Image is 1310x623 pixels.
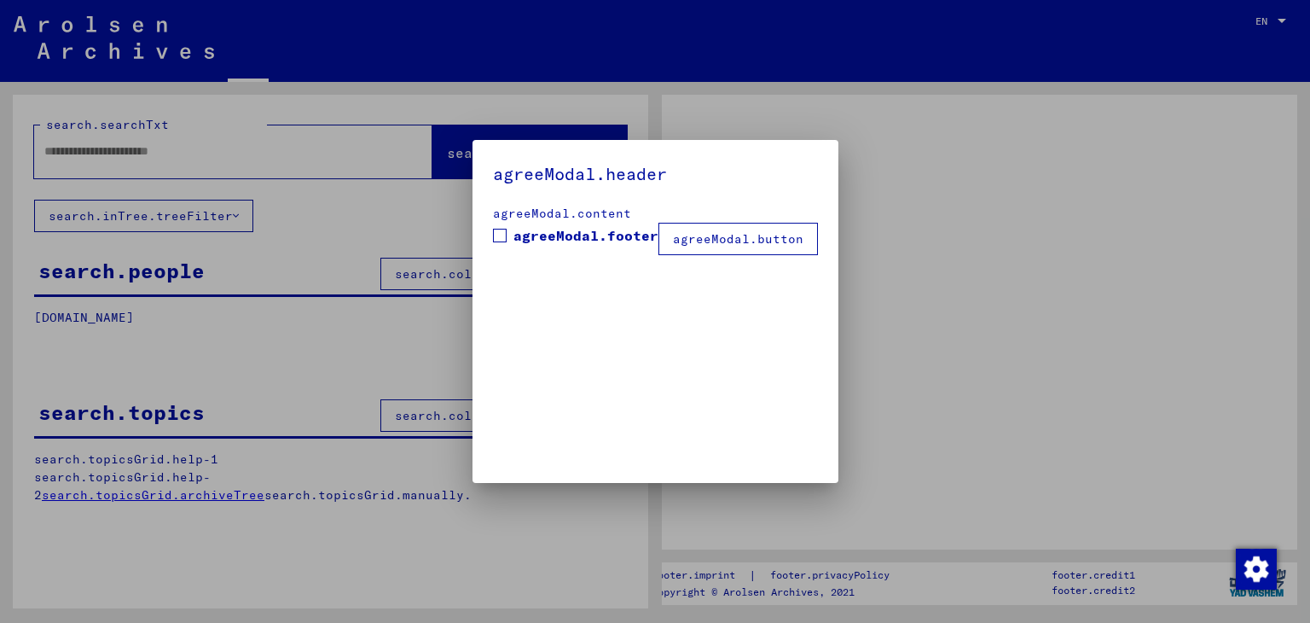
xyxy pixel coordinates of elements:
[493,205,818,223] div: agreeModal.content
[493,160,818,188] h5: agreeModal.header
[1235,548,1276,589] div: Change consent
[1236,549,1277,590] img: Change consent
[658,223,818,255] button: agreeModal.button
[513,225,658,246] span: agreeModal.footer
